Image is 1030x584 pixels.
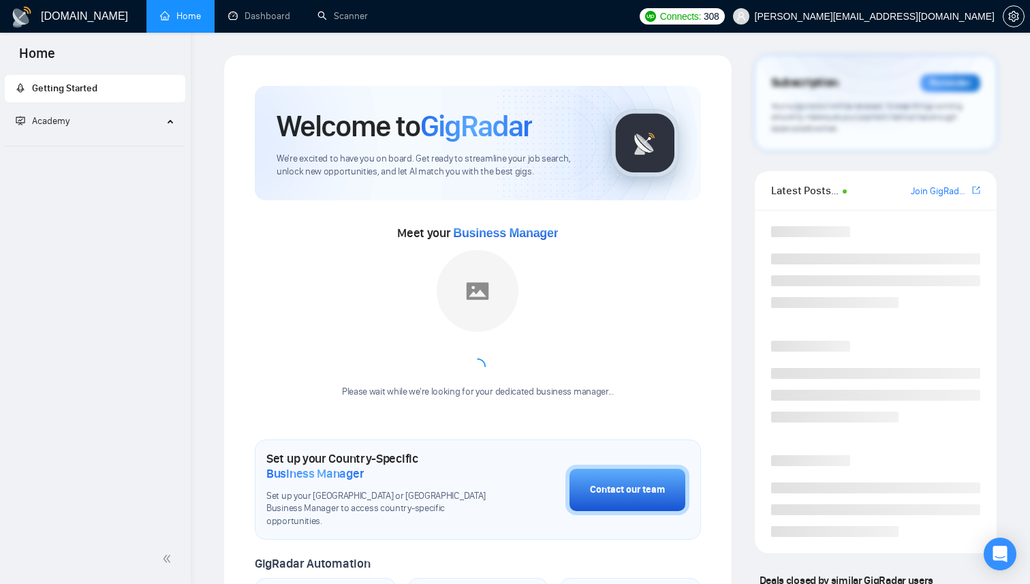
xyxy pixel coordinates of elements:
img: placeholder.png [437,250,518,332]
span: Subscription [771,72,839,95]
span: rocket [16,83,25,93]
span: Business Manager [266,466,364,481]
span: export [972,185,980,196]
a: searchScanner [317,10,368,22]
span: Set up your [GEOGRAPHIC_DATA] or [GEOGRAPHIC_DATA] Business Manager to access country-specific op... [266,490,497,529]
span: GigRadar Automation [255,556,370,571]
span: Business Manager [453,226,558,240]
span: fund-projection-screen [16,116,25,125]
div: Please wait while we're looking for your dedicated business manager... [334,386,622,399]
span: double-left [162,552,176,566]
img: upwork-logo.png [645,11,656,22]
a: homeHome [160,10,201,22]
span: GigRadar [420,108,532,144]
img: logo [11,6,33,28]
button: Contact our team [565,465,689,515]
span: Academy [16,115,69,127]
img: gigradar-logo.png [611,109,679,177]
a: export [972,184,980,197]
a: Join GigRadar Slack Community [911,184,969,199]
span: Home [8,44,66,72]
div: Contact our team [590,482,665,497]
span: Your subscription will be renewed. To keep things running smoothly, make sure your payment method... [771,101,963,134]
span: Getting Started [32,82,97,94]
button: setting [1003,5,1025,27]
span: Academy [32,115,69,127]
div: Open Intercom Messenger [984,538,1016,570]
span: user [736,12,746,21]
a: dashboardDashboard [228,10,290,22]
div: Reminder [920,74,980,92]
span: Meet your [397,226,558,241]
li: Getting Started [5,75,185,102]
span: 308 [704,9,719,24]
span: Latest Posts from the GigRadar Community [771,182,839,199]
a: setting [1003,11,1025,22]
h1: Welcome to [277,108,532,144]
span: We're excited to have you on board. Get ready to streamline your job search, unlock new opportuni... [277,153,589,179]
span: loading [469,358,486,375]
h1: Set up your Country-Specific [266,451,497,481]
span: Connects: [660,9,701,24]
li: Academy Homepage [5,140,185,149]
